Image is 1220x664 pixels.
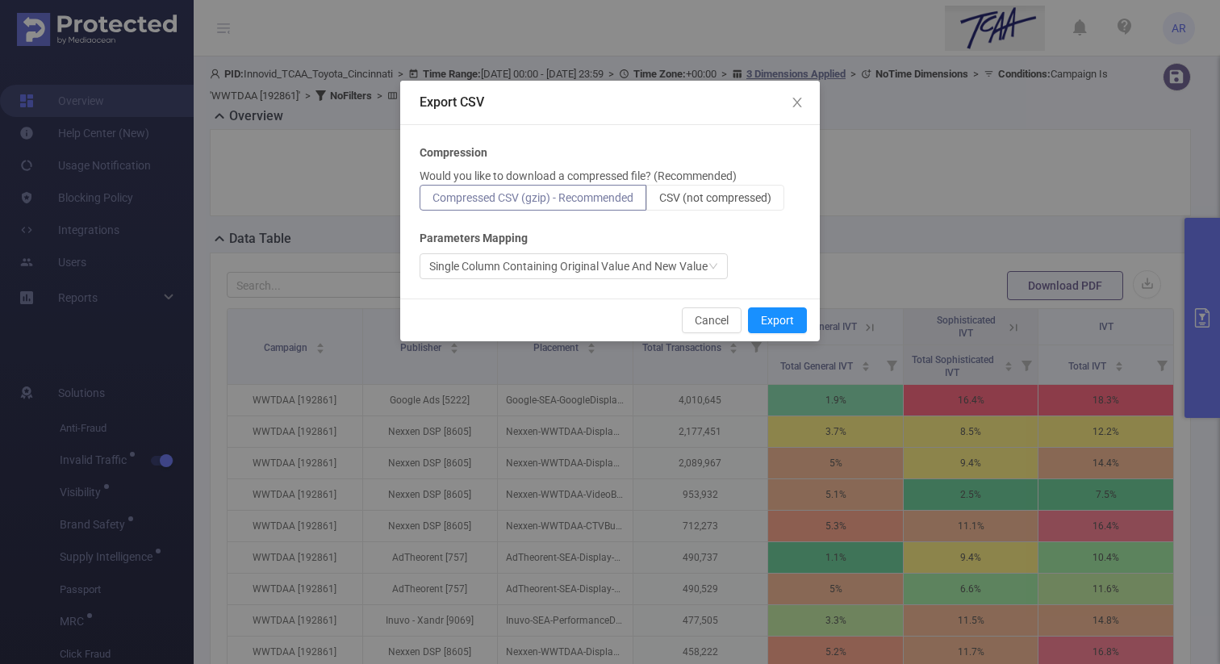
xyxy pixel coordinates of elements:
[682,307,742,333] button: Cancel
[708,261,718,273] i: icon: down
[659,191,771,204] span: CSV (not compressed)
[420,94,800,111] div: Export CSV
[775,81,820,126] button: Close
[432,191,633,204] span: Compressed CSV (gzip) - Recommended
[420,168,737,185] p: Would you like to download a compressed file? (Recommended)
[791,96,804,109] i: icon: close
[748,307,807,333] button: Export
[420,144,487,161] b: Compression
[429,254,708,278] div: Single Column Containing Original Value And New Value
[420,230,528,247] b: Parameters Mapping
